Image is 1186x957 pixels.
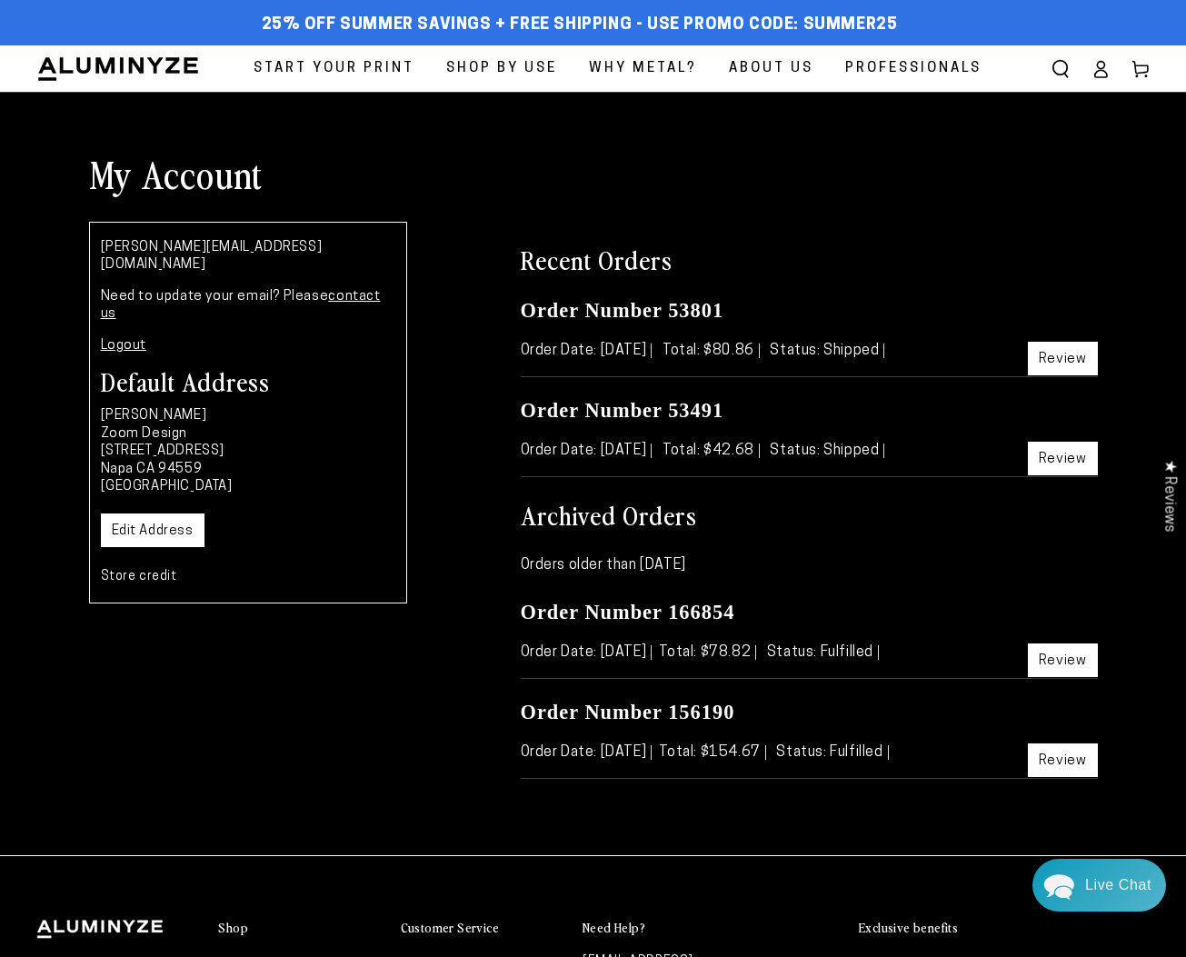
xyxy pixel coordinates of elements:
img: Aluminyze [36,55,200,83]
div: Click to open Judge.me floating reviews tab [1151,445,1186,546]
div: Domain Overview [69,107,163,119]
span: Why Metal? [589,56,697,81]
span: Status: Fulfilled [767,645,879,660]
a: Shop By Use [433,45,571,92]
summary: Customer Service [401,920,564,937]
img: tab_domain_overview_orange.svg [49,105,64,120]
h3: Default Address [101,368,395,394]
span: Shop By Use [446,56,557,81]
img: Helga [208,27,255,75]
a: Store credit [101,570,177,583]
h2: Recent Orders [521,243,1098,275]
p: [PERSON_NAME][EMAIL_ADDRESS][DOMAIN_NAME] [101,239,395,274]
img: website_grey.svg [29,47,44,62]
img: John [170,27,217,75]
span: Order Date: [DATE] [521,444,653,458]
a: Edit Address [101,513,204,547]
a: Order Number 156190 [521,701,735,723]
h2: Archived Orders [521,498,1098,531]
span: Professionals [845,56,982,81]
a: Logout [101,339,147,353]
a: Why Metal? [575,45,711,92]
span: Order Date: [DATE] [521,344,653,358]
h1: My Account [89,150,1098,197]
h2: Customer Service [401,920,499,936]
a: Order Number 53801 [521,299,724,322]
div: v 4.0.25 [51,29,89,44]
summary: Search our site [1041,49,1081,89]
span: Status: Fulfilled [776,745,888,760]
div: We usually reply in a few hours. [26,85,360,100]
span: Total: $42.68 [663,444,760,458]
span: About Us [729,56,813,81]
a: Start Your Print [240,45,428,92]
span: 25% off Summer Savings + Free Shipping - Use Promo Code: SUMMER25 [262,15,898,35]
div: Chat widget toggle [1032,859,1166,912]
h2: Need Help? [583,920,645,936]
div: Keywords by Traffic [201,107,306,119]
span: Status: Shipped [770,444,884,458]
a: Professionals [832,45,995,92]
span: Re:amaze [195,516,245,533]
a: Review [1028,743,1098,777]
span: Start Your Print [254,56,414,81]
summary: Need Help? [583,920,746,937]
span: We run on [139,520,245,531]
p: Need to update your email? Please [101,288,395,324]
h2: Shop [218,920,248,936]
p: Orders older than [DATE] [521,553,1098,579]
a: Send a Message [123,548,264,577]
a: Review [1028,342,1098,375]
summary: Exclusive benefits [859,920,1150,937]
div: Contact Us Directly [1085,859,1151,912]
a: Order Number 166854 [521,601,735,623]
span: Order Date: [DATE] [521,745,653,760]
div: Domain: [DOMAIN_NAME] [47,47,200,62]
img: logo_orange.svg [29,29,44,44]
p: [PERSON_NAME] Zoom Design [STREET_ADDRESS] Napa CA 94559 [GEOGRAPHIC_DATA] [101,407,395,496]
a: About Us [715,45,827,92]
span: Total: $154.67 [659,745,765,760]
a: Order Number 53491 [521,399,724,422]
img: tab_keywords_by_traffic_grey.svg [181,105,195,120]
h2: Exclusive benefits [859,920,958,936]
span: Total: $78.82 [659,645,756,660]
span: Total: $80.86 [663,344,760,358]
span: Order Date: [DATE] [521,645,653,660]
a: Review [1028,442,1098,475]
a: Review [1028,643,1098,677]
span: Status: Shipped [770,344,884,358]
summary: Shop [218,920,382,937]
img: Marie J [132,27,179,75]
